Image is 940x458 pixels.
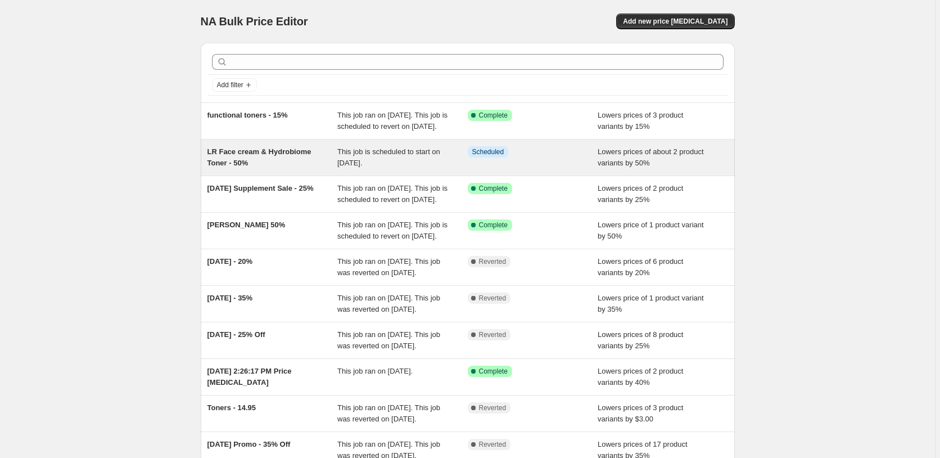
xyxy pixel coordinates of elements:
[337,294,440,313] span: This job ran on [DATE]. This job was reverted on [DATE].
[337,221,448,240] span: This job ran on [DATE]. This job is scheduled to revert on [DATE].
[337,147,440,167] span: This job is scheduled to start on [DATE].
[479,184,508,193] span: Complete
[598,367,683,387] span: Lowers prices of 2 product variants by 40%
[598,184,683,204] span: Lowers prices of 2 product variants by 25%
[207,221,286,229] span: [PERSON_NAME] 50%
[207,111,288,119] span: functional toners - 15%
[598,330,683,350] span: Lowers prices of 8 product variants by 25%
[479,330,507,339] span: Reverted
[337,367,413,375] span: This job ran on [DATE].
[201,15,308,28] span: NA Bulk Price Editor
[207,294,253,302] span: [DATE] - 35%
[207,147,311,167] span: LR Face cream & Hydrobiome Toner - 50%
[598,111,683,131] span: Lowers prices of 3 product variants by 15%
[479,257,507,266] span: Reverted
[207,440,291,448] span: [DATE] Promo - 35% Off
[479,367,508,376] span: Complete
[337,257,440,277] span: This job ran on [DATE]. This job was reverted on [DATE].
[479,403,507,412] span: Reverted
[598,147,704,167] span: Lowers prices of about 2 product variants by 50%
[479,440,507,449] span: Reverted
[598,403,683,423] span: Lowers prices of 3 product variants by $3.00
[207,367,292,387] span: [DATE] 2:26:17 PM Price [MEDICAL_DATA]
[207,257,253,266] span: [DATE] - 20%
[337,330,440,350] span: This job ran on [DATE]. This job was reverted on [DATE].
[212,78,257,92] button: Add filter
[479,221,508,230] span: Complete
[472,147,504,156] span: Scheduled
[598,294,704,313] span: Lowers price of 1 product variant by 35%
[337,111,448,131] span: This job ran on [DATE]. This job is scheduled to revert on [DATE].
[337,403,440,423] span: This job ran on [DATE]. This job was reverted on [DATE].
[207,403,256,412] span: Toners - 14.95
[598,257,683,277] span: Lowers prices of 6 product variants by 20%
[207,184,314,192] span: [DATE] Supplement Sale - 25%
[217,80,243,89] span: Add filter
[337,184,448,204] span: This job ran on [DATE]. This job is scheduled to revert on [DATE].
[616,14,734,29] button: Add new price [MEDICAL_DATA]
[207,330,265,339] span: [DATE] - 25% Off
[479,294,507,303] span: Reverted
[623,17,727,26] span: Add new price [MEDICAL_DATA]
[479,111,508,120] span: Complete
[598,221,704,240] span: Lowers price of 1 product variant by 50%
